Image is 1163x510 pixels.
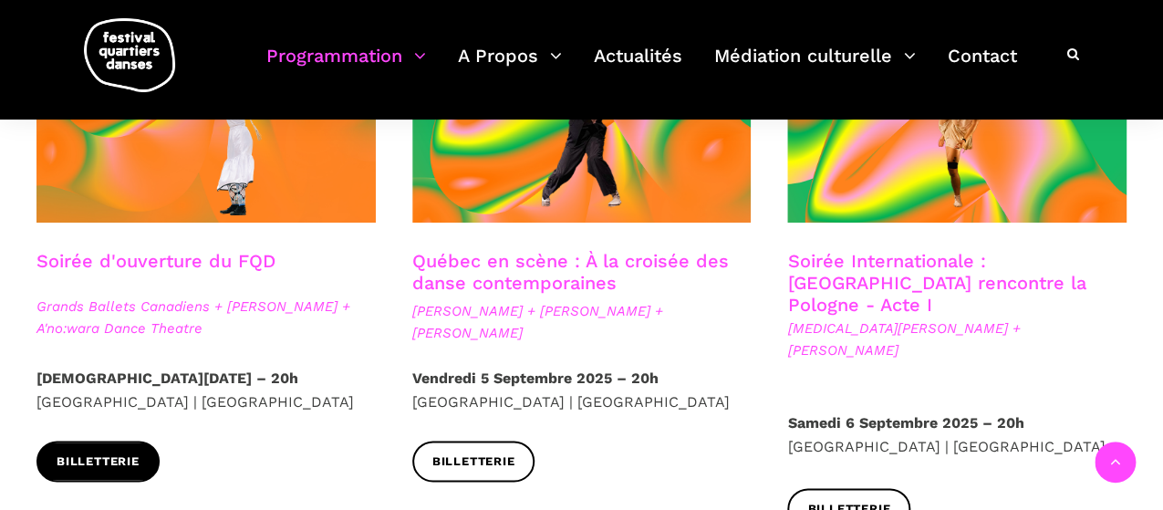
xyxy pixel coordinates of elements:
a: Actualités [594,40,682,94]
span: [MEDICAL_DATA][PERSON_NAME] + [PERSON_NAME] [787,317,1127,361]
a: Programmation [266,40,426,94]
a: Soirée d'ouverture du FQD [36,250,275,272]
span: Grands Ballets Canadiens + [PERSON_NAME] + A'no:wara Dance Theatre [36,296,376,339]
p: [GEOGRAPHIC_DATA] | [GEOGRAPHIC_DATA] [787,411,1127,458]
a: Soirée Internationale : [GEOGRAPHIC_DATA] rencontre la Pologne - Acte I [787,250,1085,316]
a: Billetterie [412,441,535,482]
a: Contact [948,40,1017,94]
span: Billetterie [432,453,515,472]
img: logo-fqd-med [84,18,175,92]
span: Billetterie [57,453,140,472]
p: [GEOGRAPHIC_DATA] | [GEOGRAPHIC_DATA] [36,367,376,413]
a: Québec en scène : À la croisée des danse contemporaines [412,250,729,294]
span: [PERSON_NAME] + [PERSON_NAME] + [PERSON_NAME] [412,300,752,344]
strong: [DEMOGRAPHIC_DATA][DATE] – 20h [36,369,298,387]
p: [GEOGRAPHIC_DATA] | [GEOGRAPHIC_DATA] [412,367,752,413]
strong: Vendredi 5 Septembre 2025 – 20h [412,369,659,387]
a: Médiation culturelle [714,40,916,94]
strong: Samedi 6 Septembre 2025 – 20h [787,414,1023,432]
a: A Propos [458,40,562,94]
a: Billetterie [36,441,160,482]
